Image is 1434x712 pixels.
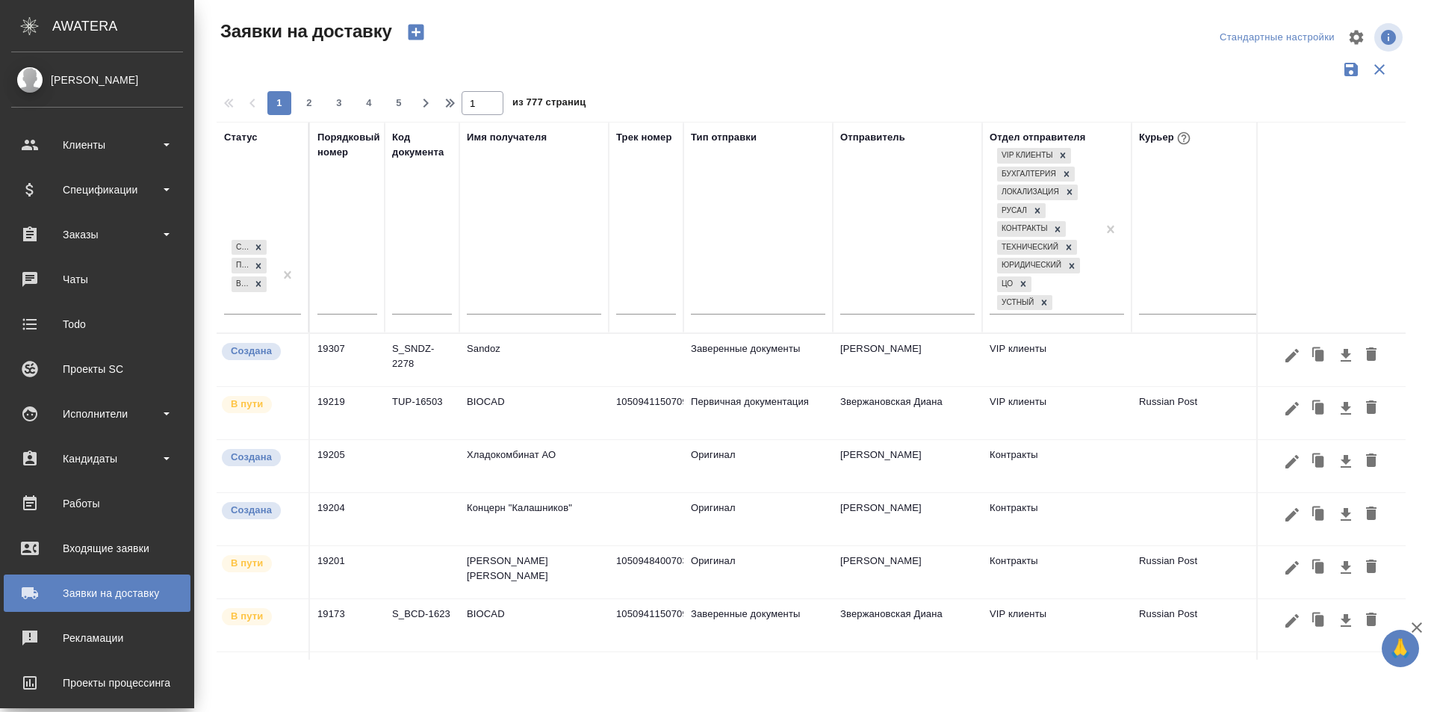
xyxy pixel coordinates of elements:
div: Порядковый номер [317,130,380,160]
td: Оригинал [683,440,833,492]
td: 19204 [310,493,385,545]
div: Клиенты [11,134,183,156]
button: Скачать [1333,607,1359,635]
a: Рекламации [4,619,190,657]
a: Работы [4,485,190,522]
td: Хладокомбинат АО [459,440,609,492]
td: Russian Post [1132,387,1281,439]
button: Клонировать [1305,448,1333,476]
td: 19219 [310,387,385,439]
td: Заверенные документы [683,599,833,651]
td: VIP клиенты [982,599,1132,651]
button: Клонировать [1305,660,1333,688]
div: Русал [997,203,1029,219]
button: 4 [357,91,381,115]
button: Удалить [1359,394,1384,423]
td: OTP-12803 [385,652,459,705]
a: Проекты SC [4,350,190,388]
div: Todo [11,313,183,335]
button: Удалить [1359,554,1384,582]
div: VIP клиенты, Бухгалтерия, Локализация, Русал, Контракты, Технический, Юридический, ЦО, Устный [996,165,1076,184]
span: Посмотреть информацию [1374,23,1406,52]
div: AWATERA [52,11,194,41]
td: S_SNDZ-2278 [385,334,459,386]
a: Входящие заявки [4,530,190,567]
span: Заявки на доставку [217,19,392,43]
td: Заверенные документы [683,334,833,386]
span: 5 [387,96,411,111]
td: VIP клиенты [982,334,1132,386]
td: VIP клиенты [982,387,1132,439]
div: VIP клиенты, Бухгалтерия, Локализация, Русал, Контракты, Технический, Юридический, ЦО, Устный [996,183,1079,202]
button: Редактировать [1279,341,1305,370]
td: Sandoz [459,334,609,386]
a: Todo [4,306,190,343]
div: Заказы [11,223,183,246]
td: Звержановская Диана [833,599,982,651]
td: 10509411507612 [609,652,683,705]
button: Редактировать [1279,501,1305,529]
div: Код документа [392,130,452,160]
button: Скачать [1333,448,1359,476]
div: Принята [232,258,250,273]
span: из 777 страниц [512,93,586,115]
span: 2 [297,96,321,111]
div: Спецификации [11,179,183,201]
button: Скачать [1333,554,1359,582]
td: BIOCAD [459,387,609,439]
div: Заявка принята в работу [220,554,301,574]
td: S_BCD-1623 [385,599,459,651]
td: Контракты [982,440,1132,492]
button: Клонировать [1305,607,1333,635]
a: Чаты [4,261,190,298]
span: 4 [357,96,381,111]
button: Редактировать [1279,448,1305,476]
div: Создана, Принята, В пути [230,256,268,275]
div: split button [1216,26,1338,49]
div: Рекламации [11,627,183,649]
button: Клонировать [1305,341,1333,370]
td: Концерн "Калашников" [459,493,609,545]
div: Заявка принята в работу [220,660,301,680]
div: Технический [997,240,1061,256]
a: Проекты процессинга [4,664,190,702]
a: Заявки на доставку [4,575,190,612]
span: 🙏 [1388,633,1413,664]
p: Создана [231,344,272,359]
div: Создана [232,240,250,256]
div: Заявки на доставку [11,582,183,604]
div: VIP клиенты, Бухгалтерия, Локализация, Русал, Контракты, Технический, Юридический, ЦО, Устный [996,238,1078,257]
div: ЦО [997,276,1015,292]
button: Скачать [1333,501,1359,529]
div: Статус [224,130,258,145]
div: VIP клиенты, Бухгалтерия, Локализация, Русал, Контракты, Технический, Юридический, ЦО, Устный [996,275,1033,294]
td: Russian Post [1132,652,1281,705]
td: Контракты [982,546,1132,598]
div: VIP клиенты, Бухгалтерия, Локализация, Русал, Контракты, Технический, Юридический, ЦО, Устный [996,220,1067,238]
div: Входящие заявки [11,537,183,560]
td: Russian Post [1132,546,1281,598]
td: [PERSON_NAME] [PERSON_NAME] [459,546,609,598]
td: [PERSON_NAME] [833,334,982,386]
span: Настроить таблицу [1338,19,1374,55]
div: В пути [232,276,250,292]
button: Клонировать [1305,554,1333,582]
td: Первичная документация [683,387,833,439]
td: 19201 [310,546,385,598]
p: Создана [231,503,272,518]
button: Редактировать [1279,660,1305,688]
button: Скачать [1333,341,1359,370]
div: Имя получателя [467,130,547,145]
button: Удалить [1359,448,1384,476]
div: Локализация [997,185,1061,200]
div: Заявка принята в работу [220,607,301,627]
p: В пути [231,556,263,571]
div: VIP клиенты, Бухгалтерия, Локализация, Русал, Контракты, Технический, Юридический, ЦО, Устный [996,202,1047,220]
td: Первичная документация [683,652,833,705]
td: 19205 [310,440,385,492]
div: VIP клиенты [997,148,1055,164]
td: Whirlpool/Indesit [459,652,609,705]
button: Клонировать [1305,394,1333,423]
div: Чаты [11,268,183,291]
div: Отправитель [840,130,905,145]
